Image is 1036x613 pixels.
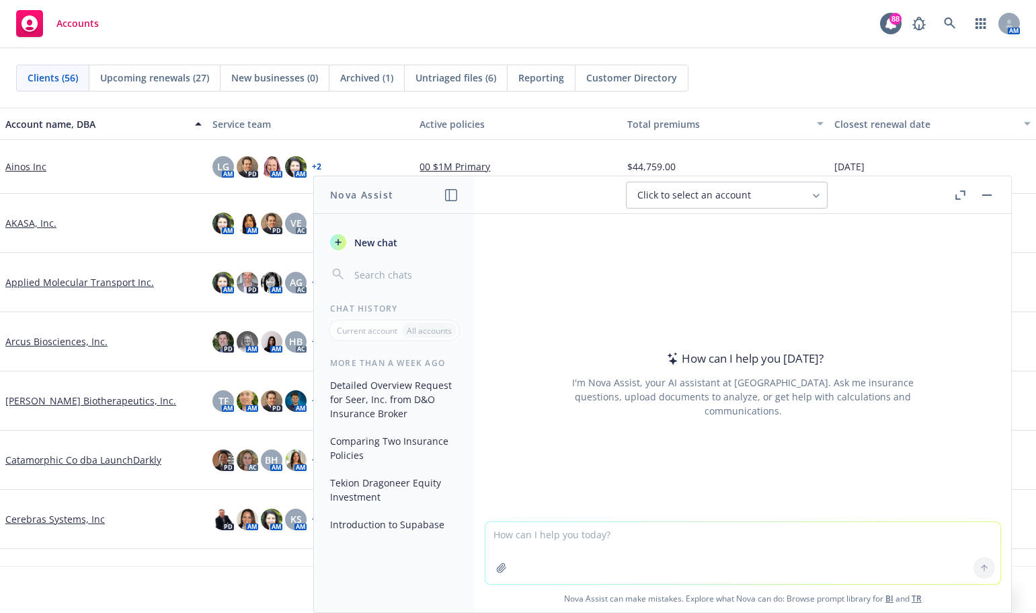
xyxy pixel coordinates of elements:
[5,334,108,349] a: Arcus Biosciences, Inc.
[212,272,234,293] img: photo
[312,456,321,464] a: + 1
[912,593,922,604] a: TR
[5,117,187,131] div: Account name, DBA
[231,71,318,85] span: New businesses (0)
[5,453,161,467] a: Catamorphic Co dba LaunchDarkly
[829,108,1036,140] button: Closest renewal date
[554,375,932,418] div: I'm Nova Assist, your AI assistant at [GEOGRAPHIC_DATA]. Ask me insurance questions, upload docum...
[217,159,229,174] span: LG
[11,5,104,42] a: Accounts
[5,216,56,230] a: AKASA, Inc.
[285,156,307,178] img: photo
[325,230,464,254] button: New chat
[885,593,893,604] a: BI
[937,10,963,37] a: Search
[237,213,258,234] img: photo
[314,303,475,314] div: Chat History
[314,357,475,369] div: More than a week ago
[212,449,234,471] img: photo
[967,10,994,37] a: Switch app
[330,188,393,202] h1: Nova Assist
[5,159,46,174] a: Ainos Inc
[290,275,303,289] span: AG
[261,509,282,530] img: photo
[415,71,496,85] span: Untriaged files (6)
[325,513,464,536] button: Introduction to Supabase
[261,272,282,293] img: photo
[237,449,258,471] img: photo
[5,512,105,526] a: Cerebras Systems, Inc
[265,453,278,467] span: BH
[325,430,464,466] button: Comparing Two Insurance Policies
[420,117,616,131] div: Active policies
[5,275,154,289] a: Applied Molecular Transport Inc.
[622,108,829,140] button: Total premiums
[325,374,464,425] button: Detailed Overview Request for Seer, Inc. from D&O Insurance Broker
[212,213,234,234] img: photo
[312,397,321,405] a: + 4
[627,117,809,131] div: Total premiums
[637,188,751,202] span: Click to select an account
[626,182,828,209] button: Click to select an account
[290,512,302,526] span: KS
[100,71,209,85] span: Upcoming renewals (27)
[518,71,564,85] span: Reporting
[218,394,229,408] span: TF
[337,325,397,336] p: Current account
[312,279,321,287] a: + 3
[312,163,321,171] a: + 2
[5,394,176,408] a: [PERSON_NAME] Biotherapeutics, Inc.
[261,213,282,234] img: photo
[237,331,258,353] img: photo
[261,331,282,353] img: photo
[212,331,234,353] img: photo
[414,108,621,140] button: Active policies
[285,449,307,471] img: photo
[237,156,258,178] img: photo
[889,13,902,25] div: 88
[586,71,677,85] span: Customer Directory
[312,338,321,346] a: + 8
[212,509,234,530] img: photo
[420,159,616,174] a: 00 $1M Primary
[312,515,321,524] a: + 3
[407,325,452,336] p: All accounts
[289,334,303,349] span: HB
[237,272,258,293] img: photo
[834,159,865,174] span: [DATE]
[834,117,1016,131] div: Closest renewal date
[352,236,397,250] span: New chat
[352,265,459,284] input: Search chats
[207,108,414,140] button: Service team
[290,216,302,230] span: VE
[663,350,824,367] div: How can I help you [DATE]?
[28,71,78,85] span: Clients (56)
[627,159,676,174] span: $44,759.00
[237,390,258,412] img: photo
[212,117,409,131] div: Service team
[340,71,393,85] span: Archived (1)
[285,390,307,412] img: photo
[480,585,1006,612] span: Nova Assist can make mistakes. Explore what Nova can do: Browse prompt library for and
[261,156,282,178] img: photo
[906,10,932,37] a: Report a Bug
[261,390,282,412] img: photo
[56,18,99,29] span: Accounts
[237,509,258,530] img: photo
[325,472,464,508] button: Tekion Dragoneer Equity Investment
